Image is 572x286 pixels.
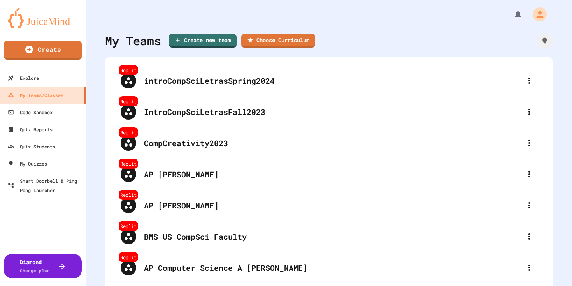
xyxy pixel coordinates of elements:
[119,221,138,231] div: Replit
[113,65,545,96] div: ReplitintroCompSciLetrasSpring2024
[499,8,525,21] div: My Notifications
[119,65,138,75] div: Replit
[8,125,53,134] div: Quiz Reports
[20,258,50,274] div: Diamond
[8,142,55,151] div: Quiz Students
[4,41,82,60] a: Create
[8,8,78,28] img: logo-orange.svg
[119,252,138,262] div: Replit
[144,262,521,274] div: AP Computer Science A [PERSON_NAME]
[113,252,545,283] div: ReplitAP Computer Science A [PERSON_NAME]
[169,34,237,48] a: Create new team
[144,199,521,211] div: AP [PERSON_NAME]
[144,75,521,87] div: introCompSciLetrasSpring2024
[144,168,521,180] div: AP [PERSON_NAME]
[105,32,161,49] div: My Teams
[119,96,138,106] div: Replit
[8,90,63,100] div: My Teams/Classes
[144,231,521,242] div: BMS US CompSci Faculty
[119,159,138,169] div: Replit
[113,159,545,190] div: ReplitAP [PERSON_NAME]
[20,268,50,274] span: Change plan
[113,190,545,221] div: ReplitAP [PERSON_NAME]
[537,33,553,49] div: How it works
[119,190,138,200] div: Replit
[113,221,545,252] div: ReplitBMS US CompSci Faculty
[144,137,521,149] div: CompCreativity2023
[8,159,47,168] div: My Quizzes
[144,106,521,118] div: IntroCompSciLetrasFall2023
[241,34,315,48] a: Choose Curriculum
[8,108,53,117] div: Code Sandbox
[113,127,545,159] div: ReplitCompCreativity2023
[525,5,549,23] div: My Account
[119,127,138,138] div: Replit
[113,96,545,127] div: ReplitIntroCompSciLetrasFall2023
[8,176,82,195] div: Smart Doorbell & Ping Pong Launcher
[4,254,82,278] button: DiamondChange plan
[8,73,39,83] div: Explore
